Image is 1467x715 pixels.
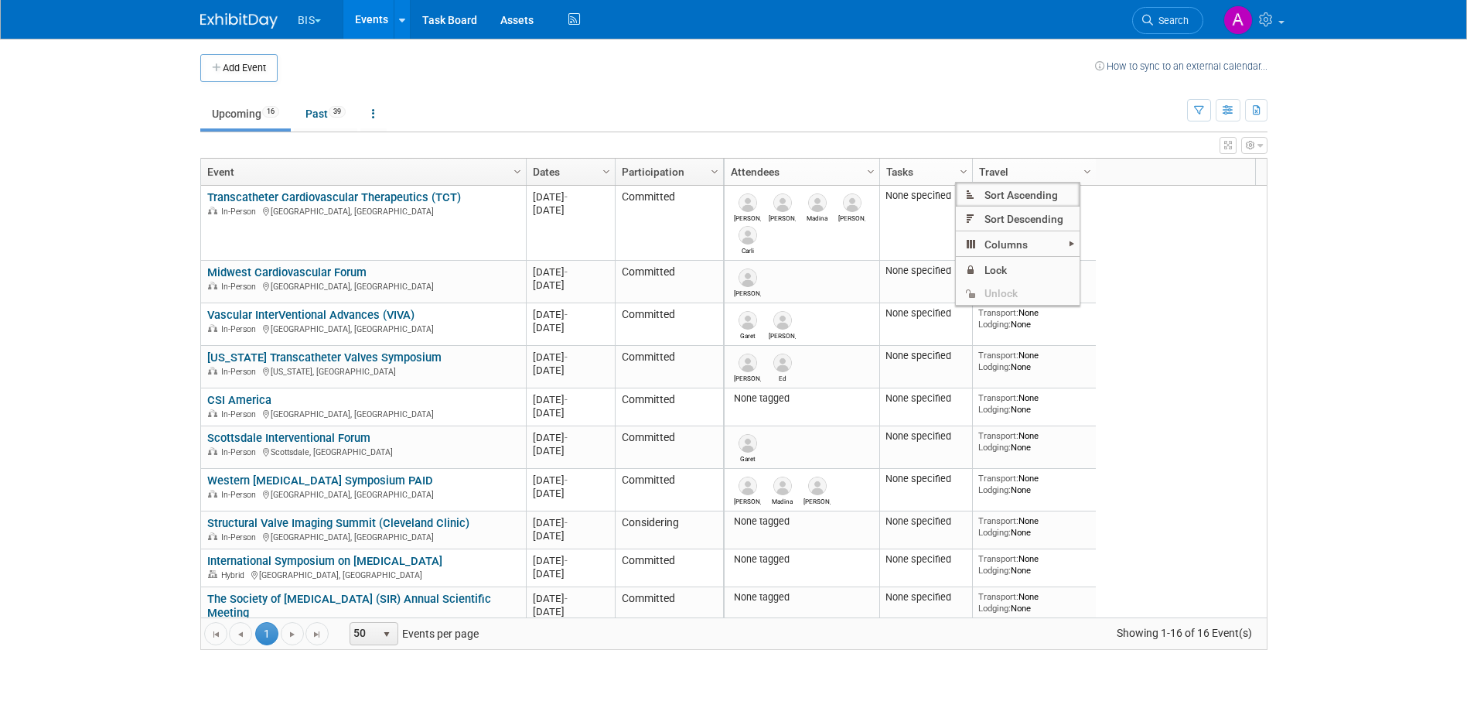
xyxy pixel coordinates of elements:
[978,603,1011,614] span: Lodging:
[533,516,608,529] div: [DATE]
[329,106,346,118] span: 39
[739,311,757,330] img: Garet Flake
[739,226,757,245] img: Carli Vizak
[730,553,873,566] div: None tagged
[885,553,966,566] div: None specified
[734,330,761,340] div: Garet Flake
[200,99,291,128] a: Upcoming16
[730,392,873,405] div: None tagged
[769,372,796,382] div: Ed Joyce
[615,186,723,261] td: Committed
[885,591,966,604] div: None specified
[208,367,217,375] img: In-Person Event
[294,99,357,128] a: Past39
[979,159,1086,185] a: Travel
[615,587,723,640] td: Committed
[615,346,723,388] td: Committed
[533,308,608,321] div: [DATE]
[734,212,761,222] div: Joe Alfaro
[808,193,827,212] img: Madina Eason
[622,159,713,185] a: Participation
[978,565,1011,576] span: Lodging:
[533,605,608,618] div: [DATE]
[565,432,568,443] span: -
[865,166,877,178] span: Column Settings
[734,287,761,297] div: Kim Herring
[803,212,831,222] div: Madina Eason
[208,409,217,417] img: In-Person Event
[533,592,608,605] div: [DATE]
[885,307,966,320] div: None specified
[838,212,865,222] div: Dave Mittl
[957,166,970,178] span: Column Settings
[208,490,217,498] img: In-Person Event
[978,404,1011,415] span: Lodging:
[739,354,757,372] img: Kevin Ryan
[207,487,519,501] div: [GEOGRAPHIC_DATA], [GEOGRAPHIC_DATA]
[978,350,1090,372] div: None None
[200,13,278,29] img: ExhibitDay
[978,515,1090,538] div: None None
[221,490,261,500] span: In-Person
[207,308,415,322] a: Vascular InterVentional Advances (VIVA)
[734,495,761,505] div: Dave Mittl
[207,474,433,487] a: Western [MEDICAL_DATA] Symposium PAID
[615,261,723,303] td: Committed
[978,319,1011,330] span: Lodging:
[706,159,723,182] a: Column Settings
[208,570,217,578] img: Hybrid Event
[565,351,568,363] span: -
[380,628,393,641] span: select
[956,232,1080,256] span: Columns
[955,159,972,182] a: Column Settings
[221,367,261,377] span: In-Person
[808,477,827,495] img: Kevin O'Neill
[204,622,227,645] a: Go to the first page
[565,517,568,529] span: -
[208,447,217,455] img: In-Person Event
[978,527,1011,538] span: Lodging:
[739,269,757,287] img: Kim Herring
[565,593,568,604] span: -
[533,204,608,217] div: [DATE]
[885,350,966,362] div: None specified
[615,469,723,511] td: Committed
[565,309,568,320] span: -
[978,473,1018,484] span: Transport:
[221,532,261,542] span: In-Person
[255,622,278,645] span: 1
[978,484,1011,495] span: Lodging:
[739,434,757,453] img: Garet Flake
[533,554,608,567] div: [DATE]
[533,487,608,500] div: [DATE]
[978,442,1011,453] span: Lodging:
[615,388,723,426] td: Committed
[1132,7,1203,34] a: Search
[207,159,516,185] a: Event
[221,207,261,217] span: In-Person
[1102,622,1266,644] span: Showing 1-16 of 16 Event(s)
[221,282,261,292] span: In-Person
[207,568,519,581] div: [GEOGRAPHIC_DATA], [GEOGRAPHIC_DATA]
[978,307,1018,318] span: Transport:
[978,430,1018,441] span: Transport:
[207,204,519,217] div: [GEOGRAPHIC_DATA], [GEOGRAPHIC_DATA]
[533,279,608,292] div: [DATE]
[978,473,1090,495] div: None None
[210,628,222,641] span: Go to the first page
[207,351,442,364] a: [US_STATE] Transcatheter Valves Symposium
[600,166,612,178] span: Column Settings
[773,193,792,212] img: Kevin O'Neill
[730,515,873,528] div: None tagged
[533,567,608,580] div: [DATE]
[1081,166,1093,178] span: Column Settings
[956,282,1080,306] span: Unlock
[533,159,605,185] a: Dates
[207,445,519,458] div: Scottsdale, [GEOGRAPHIC_DATA]
[207,431,370,445] a: Scottsdale Interventional Forum
[533,406,608,419] div: [DATE]
[731,159,869,185] a: Attendees
[978,591,1090,614] div: None None
[565,394,568,405] span: -
[956,258,1080,282] span: Lock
